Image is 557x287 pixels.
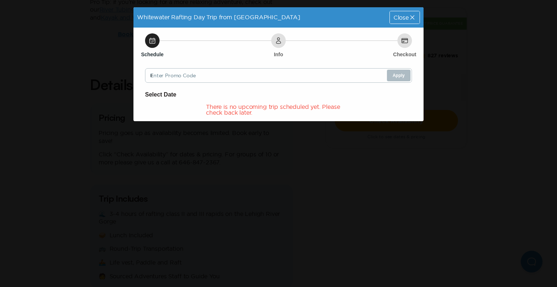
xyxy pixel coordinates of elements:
[141,51,164,58] h6: Schedule
[145,90,412,99] h6: Select Date
[206,104,351,115] div: There is no upcoming trip scheduled yet. Please check back later.
[137,14,300,20] span: Whitewater Rafting Day Trip from [GEOGRAPHIC_DATA]
[393,51,416,58] h6: Checkout
[393,15,409,20] span: Close
[274,51,283,58] h6: Info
